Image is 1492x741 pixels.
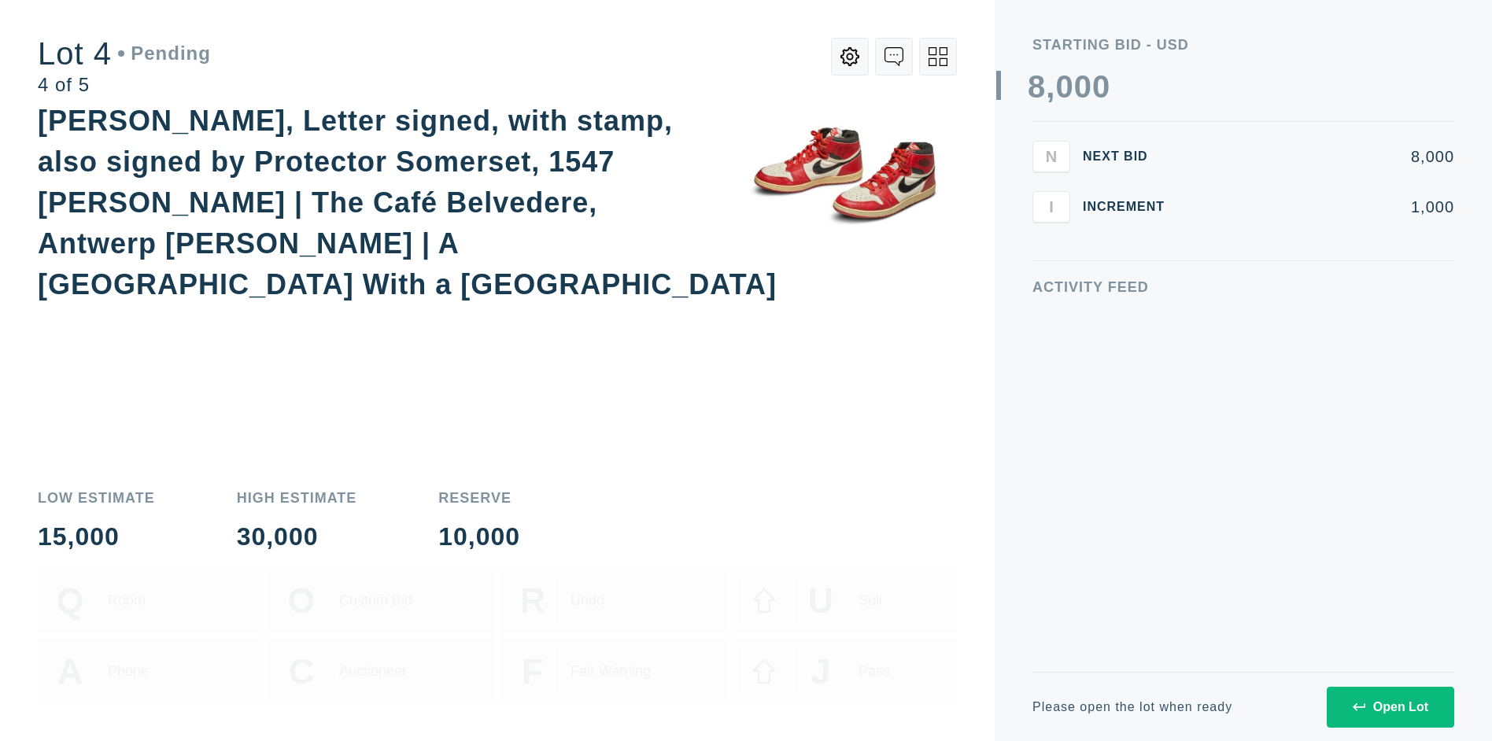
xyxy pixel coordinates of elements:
[1032,701,1232,713] div: Please open the lot when ready
[1083,201,1177,213] div: Increment
[438,524,520,549] div: 10,000
[1055,71,1073,102] div: 0
[38,524,155,549] div: 15,000
[1032,191,1070,223] button: I
[237,491,357,505] div: High Estimate
[38,105,777,300] div: [PERSON_NAME], Letter signed, with stamp, also signed by Protector Somerset, 1547 [PERSON_NAME] |...
[1032,280,1454,294] div: Activity Feed
[237,524,357,549] div: 30,000
[38,38,211,69] div: Lot 4
[1190,149,1454,164] div: 8,000
[438,491,520,505] div: Reserve
[1032,141,1070,172] button: N
[1028,71,1046,102] div: 8
[1092,71,1110,102] div: 0
[1049,197,1054,216] span: I
[1190,199,1454,215] div: 1,000
[38,76,211,94] div: 4 of 5
[38,491,155,505] div: Low Estimate
[1083,150,1177,163] div: Next Bid
[1032,38,1454,52] div: Starting Bid - USD
[1046,71,1055,385] div: ,
[1046,147,1057,165] span: N
[1327,687,1454,728] button: Open Lot
[1074,71,1092,102] div: 0
[1353,700,1428,714] div: Open Lot
[118,44,211,63] div: Pending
